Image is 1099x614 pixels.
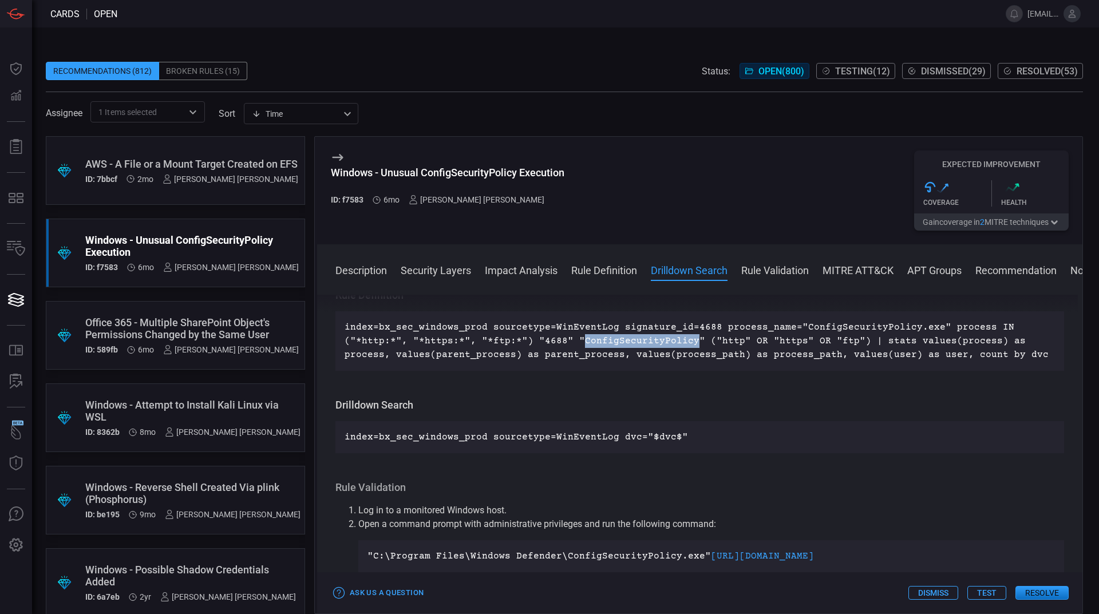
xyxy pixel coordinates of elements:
[46,62,159,80] div: Recommendations (812)
[85,234,299,258] div: Windows - Unusual ConfigSecurityPolicy Execution
[85,427,120,437] h5: ID: 8362b
[140,592,151,601] span: Jan 24, 2024 7:20 PM
[2,337,30,365] button: Rule Catalog
[1017,66,1078,77] span: Resolved ( 53 )
[94,9,117,19] span: open
[835,66,890,77] span: Testing ( 12 )
[335,481,1064,494] h3: Rule Validation
[358,517,1064,531] p: Open a command prompt with administrative privileges and run the following command:
[914,213,1069,231] button: Gaincoverage in2MITRE techniques
[331,195,363,204] h5: ID: f7583
[702,66,730,77] span: Status:
[219,108,235,119] label: sort
[140,427,156,437] span: Feb 10, 2025 9:17 PM
[651,263,728,276] button: Drilldown Search
[137,175,153,184] span: Jul 30, 2025 10:45 AM
[980,217,985,227] span: 2
[384,195,400,204] span: Apr 08, 2025 2:03 PM
[2,184,30,212] button: MITRE - Detection Posture
[975,263,1057,276] button: Recommendation
[1015,586,1069,600] button: Resolve
[165,510,301,519] div: [PERSON_NAME] [PERSON_NAME]
[85,481,301,505] div: Windows - Reverse Shell Created Via plink (Phosphorus)
[138,263,154,272] span: Apr 08, 2025 2:03 PM
[140,510,156,519] span: Jan 21, 2025 2:12 PM
[823,263,894,276] button: MITRE ATT&CK
[165,427,301,437] div: [PERSON_NAME] [PERSON_NAME]
[741,263,809,276] button: Rule Validation
[85,510,120,519] h5: ID: be195
[1027,9,1059,18] span: [EMAIL_ADDRESS][DOMAIN_NAME]
[85,345,118,354] h5: ID: 589fb
[923,199,991,207] div: Coverage
[138,345,154,354] span: Apr 01, 2025 3:12 PM
[571,263,637,276] button: Rule Definition
[902,63,991,79] button: Dismissed(29)
[160,592,296,601] div: [PERSON_NAME] [PERSON_NAME]
[908,586,958,600] button: Dismiss
[2,235,30,263] button: Inventory
[345,430,1055,444] p: index=bx_sec_windows_prod sourcetype=WinEventLog dvc="$dvc$"
[758,66,804,77] span: Open ( 800 )
[85,564,296,588] div: Windows - Possible Shadow Credentials Added
[331,584,426,602] button: Ask Us a Question
[998,63,1083,79] button: Resolved(53)
[914,160,1069,169] h5: Expected Improvement
[345,320,1055,362] p: index=bx_sec_windows_prod sourcetype=WinEventLog signature_id=4688 process_name="ConfigSecurityPo...
[46,108,82,118] span: Assignee
[1070,263,1098,276] button: Notes
[409,195,544,204] div: [PERSON_NAME] [PERSON_NAME]
[2,286,30,314] button: Cards
[163,345,299,354] div: [PERSON_NAME] [PERSON_NAME]
[2,133,30,161] button: Reports
[163,175,298,184] div: [PERSON_NAME] [PERSON_NAME]
[816,63,895,79] button: Testing(12)
[85,175,117,184] h5: ID: 7bbcf
[367,549,1055,563] p: "C:\Program Files\Windows Defender\ConfigSecurityPolicy.exe"
[85,158,298,170] div: AWS - A File or a Mount Target Created on EFS
[485,263,558,276] button: Impact Analysis
[2,532,30,559] button: Preferences
[711,551,814,561] a: [URL][DOMAIN_NAME]
[921,66,986,77] span: Dismissed ( 29 )
[159,62,247,80] div: Broken Rules (15)
[967,586,1006,600] button: Test
[335,263,387,276] button: Description
[50,9,80,19] span: Cards
[1001,199,1069,207] div: Health
[98,106,157,118] span: 1 Items selected
[2,450,30,477] button: Threat Intelligence
[358,504,1064,517] li: Log in to a monitored Windows host.
[2,368,30,395] button: ALERT ANALYSIS
[85,399,301,423] div: Windows - Attempt to Install Kali Linux via WSL
[907,263,962,276] button: APT Groups
[2,82,30,110] button: Detections
[85,592,120,601] h5: ID: 6a7eb
[252,108,340,120] div: Time
[2,55,30,82] button: Dashboard
[2,501,30,528] button: Ask Us A Question
[401,263,471,276] button: Security Layers
[2,419,30,446] button: Wingman
[335,398,1064,412] h3: Drilldown Search
[85,316,299,340] div: Office 365 - Multiple SharePoint Object's Permissions Changed by the Same User
[331,167,564,179] div: Windows - Unusual ConfigSecurityPolicy Execution
[85,263,118,272] h5: ID: f7583
[185,104,201,120] button: Open
[163,263,299,272] div: [PERSON_NAME] [PERSON_NAME]
[740,63,809,79] button: Open(800)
